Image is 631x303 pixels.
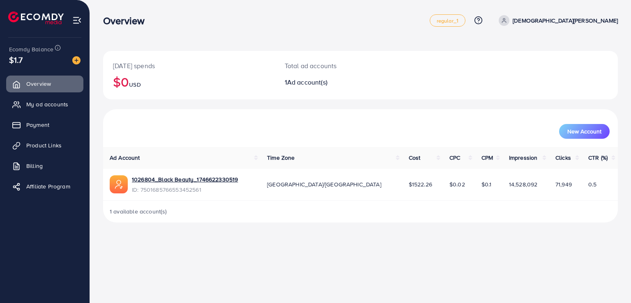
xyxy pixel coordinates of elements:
span: 71,949 [555,180,572,188]
span: ID: 7501685766553452561 [132,186,238,194]
span: $1522.26 [409,180,432,188]
a: Billing [6,158,83,174]
span: Ecomdy Balance [9,45,53,53]
span: My ad accounts [26,100,68,108]
span: Cost [409,154,421,162]
h2: $0 [113,74,265,90]
h3: Overview [103,15,151,27]
p: Total ad accounts [285,61,394,71]
span: Impression [509,154,538,162]
span: New Account [567,129,601,134]
a: 1026804_Black Beauty_1746622330519 [132,175,238,184]
img: logo [8,11,64,24]
a: Affiliate Program [6,178,83,195]
span: Overview [26,80,51,88]
span: 1 available account(s) [110,207,167,216]
span: regular_1 [437,18,458,23]
span: CPM [481,154,493,162]
span: Payment [26,121,49,129]
span: Product Links [26,141,62,149]
img: image [72,56,81,64]
span: $1.7 [9,54,23,66]
span: Affiliate Program [26,182,70,191]
span: Ad account(s) [287,78,327,87]
p: [DEMOGRAPHIC_DATA][PERSON_NAME] [513,16,618,25]
span: CPC [449,154,460,162]
span: 14,528,092 [509,180,538,188]
span: Clicks [555,154,571,162]
img: menu [72,16,82,25]
a: My ad accounts [6,96,83,112]
span: $0.1 [481,180,492,188]
p: [DATE] spends [113,61,265,71]
a: Payment [6,117,83,133]
button: New Account [559,124,610,139]
span: Ad Account [110,154,140,162]
span: [GEOGRAPHIC_DATA]/[GEOGRAPHIC_DATA] [267,180,381,188]
a: Overview [6,76,83,92]
a: [DEMOGRAPHIC_DATA][PERSON_NAME] [495,15,618,26]
span: USD [129,80,140,89]
h2: 1 [285,78,394,86]
a: Product Links [6,137,83,154]
span: 0.5 [588,180,596,188]
span: $0.02 [449,180,465,188]
span: CTR (%) [588,154,608,162]
a: regular_1 [430,14,465,27]
span: Billing [26,162,43,170]
img: ic-ads-acc.e4c84228.svg [110,175,128,193]
span: Time Zone [267,154,295,162]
